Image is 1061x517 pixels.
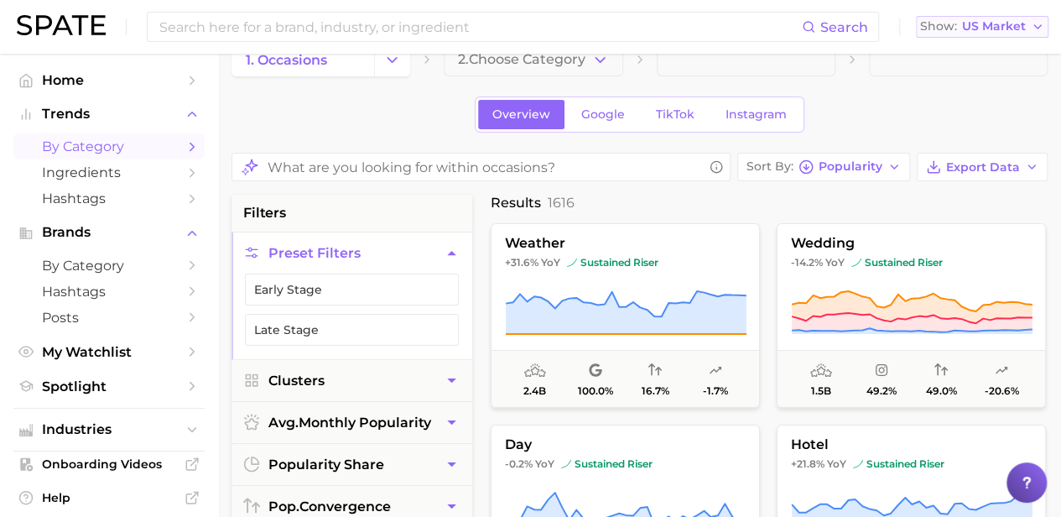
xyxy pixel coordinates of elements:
[42,258,176,274] span: by Category
[827,457,846,471] span: YoY
[853,459,863,469] img: sustained riser
[853,457,944,471] span: sustained riser
[703,385,728,397] span: -1.7%
[791,256,823,269] span: -14.2%
[492,107,550,122] span: Overview
[13,485,205,510] a: Help
[268,499,391,514] span: convergence
[268,415,431,431] span: monthly popularity
[42,422,176,437] span: Industries
[726,107,787,122] span: Instagram
[42,284,176,300] span: Hashtags
[245,314,459,346] button: Late Stage
[561,457,653,471] span: sustained riser
[231,402,472,443] button: avg.monthly popularity
[916,16,1048,38] button: ShowUS Market
[13,339,205,365] a: My Watchlist
[561,459,571,469] img: sustained riser
[158,13,802,41] input: Search here for a brand, industry, or ingredient
[926,385,957,397] span: 49.0%
[374,43,410,76] button: Change Category
[737,153,910,181] button: Sort ByPopularity
[709,361,722,381] span: popularity predicted growth: Very Unlikely
[231,43,374,76] a: 1. occasions
[505,256,538,269] span: +31.6%
[567,100,639,129] a: Google
[778,437,1045,452] span: hotel
[778,236,1045,251] span: wedding
[42,225,176,240] span: Brands
[245,274,459,305] button: Early Stage
[946,160,1020,175] span: Export Data
[478,100,564,129] a: Overview
[491,195,541,211] span: Results
[13,279,205,305] a: Hashtags
[746,162,793,171] span: Sort By
[491,437,759,452] span: day
[820,19,868,35] span: Search
[42,457,176,472] span: Onboarding Videos
[505,457,533,470] span: -0.2%
[917,153,1048,181] button: Export Data
[268,415,299,431] abbr: average
[985,385,1019,397] span: -20.6%
[268,151,703,184] input: What are you looking for within occasions?
[995,361,1008,381] span: popularity predicted growth: Uncertain
[17,15,106,35] img: SPATE
[648,361,662,381] span: popularity convergence: Very Low Convergence
[42,164,176,180] span: Ingredients
[567,258,577,268] img: sustained riser
[851,258,861,268] img: sustained riser
[934,361,948,381] span: popularity convergence: Medium Convergence
[243,203,286,223] span: filters
[13,305,205,331] a: Posts
[268,373,325,389] span: Clusters
[13,253,205,279] a: by Category
[711,100,801,129] a: Instagram
[42,344,176,360] span: My Watchlist
[491,223,760,408] button: weather+31.6% YoYsustained risersustained riser2.4b100.0%16.7%-1.7%
[875,361,888,381] span: popularity share: Instagram
[231,360,472,401] button: Clusters
[920,22,957,31] span: Show
[548,195,575,211] span: 1616
[13,159,205,185] a: Ingredients
[268,499,299,514] abbr: popularity index
[42,72,176,88] span: Home
[42,138,176,154] span: by Category
[268,245,361,261] span: Preset Filters
[825,256,845,269] span: YoY
[567,256,658,269] span: sustained riser
[523,385,546,397] span: 2.4b
[819,162,882,171] span: Popularity
[458,52,585,67] span: 2. Choose Category
[578,385,613,397] span: 100.0%
[491,236,759,251] span: weather
[42,490,176,505] span: Help
[13,220,205,245] button: Brands
[642,100,709,129] a: TikTok
[13,452,205,477] a: Onboarding Videos
[541,256,560,269] span: YoY
[42,310,176,326] span: Posts
[444,43,622,76] button: 2.Choose Category
[13,185,205,211] a: Hashtags
[866,385,897,397] span: 49.2%
[13,373,205,399] a: Spotlight
[777,223,1046,408] button: wedding-14.2% YoYsustained risersustained riser1.5b49.2%49.0%-20.6%
[811,385,831,397] span: 1.5b
[13,417,205,442] button: Industries
[246,52,327,68] span: 1. occasions
[810,361,832,381] span: average monthly popularity: Very High Popularity
[231,444,472,485] button: popularity share
[589,361,602,381] span: popularity share: Google
[42,191,176,206] span: Hashtags
[791,457,824,470] span: +21.8%
[13,133,205,159] a: by Category
[13,67,205,93] a: Home
[524,361,546,381] span: average monthly popularity: Very High Popularity
[851,256,943,269] span: sustained riser
[13,102,205,127] button: Trends
[656,107,694,122] span: TikTok
[268,457,384,473] span: popularity share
